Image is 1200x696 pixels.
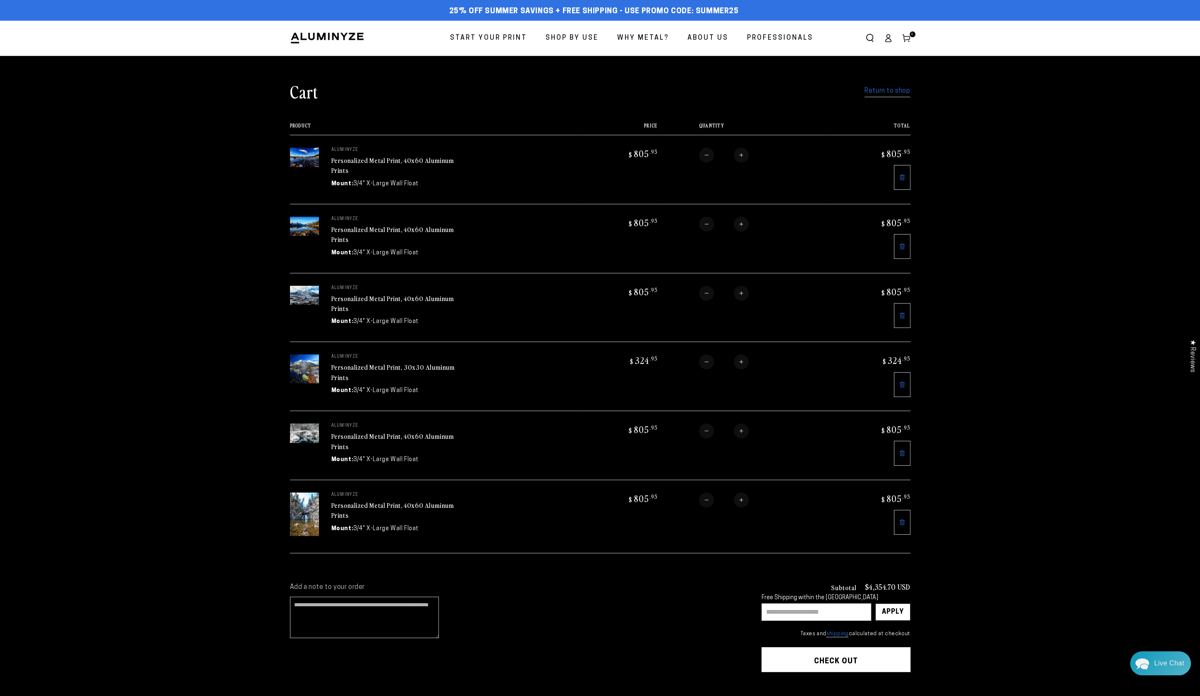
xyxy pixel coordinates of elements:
[331,294,454,313] a: Personalized Metal Print, 40x60 Aluminum Prints
[649,355,658,362] sup: .95
[649,286,658,293] sup: .95
[902,286,910,293] sup: .95
[290,217,319,236] img: 40"x60" Rectangle White Matte Aluminyzed Photo
[331,423,455,428] p: aluminyze
[1130,651,1191,675] div: Chat widget toggle
[865,583,910,591] p: $4,354.70 USD
[894,510,910,535] a: Remove 40"x60" Rectangle White Matte Aluminyzed Photo
[628,217,658,228] bdi: 805
[830,123,910,135] th: Total
[353,524,419,533] dd: 3/4" X-Large Wall Float
[331,217,455,222] p: aluminyze
[331,386,354,395] dt: Mount:
[911,31,914,37] span: 6
[290,354,319,383] img: 30"x30" Square White Matte Aluminyzed Photo
[902,217,910,224] sup: .95
[331,148,455,153] p: aluminyze
[881,151,885,159] span: $
[629,289,632,297] span: $
[831,584,857,591] h3: Subtotal
[331,431,454,451] a: Personalized Metal Print, 40x60 Aluminum Prints
[881,495,885,504] span: $
[95,12,116,34] img: Helga
[762,647,910,672] button: Check out
[741,27,819,49] a: Professionals
[714,286,734,301] input: Quantity for Personalized Metal Print, 40x60 Aluminum Prints
[353,249,419,257] dd: 3/4" X-Large Wall Float
[894,441,910,466] a: Remove 40"x60" Rectangle White Matte Aluminyzed Photo
[649,424,658,431] sup: .95
[880,423,910,435] bdi: 805
[546,32,599,44] span: Shop By Use
[629,426,632,435] span: $
[881,354,910,366] bdi: 324
[747,32,813,44] span: Professionals
[577,123,658,135] th: Price
[880,217,910,228] bdi: 805
[89,235,112,242] span: Re:amaze
[539,27,605,49] a: Shop By Use
[331,362,455,382] a: Personalized Metal Print, 30x30 Aluminum Prints
[629,354,658,366] bdi: 324
[60,12,81,34] img: John
[658,123,830,135] th: Quantity
[881,289,885,297] span: $
[331,155,454,175] a: Personalized Metal Print, 40x60 Aluminum Prints
[882,604,904,620] div: Apply
[290,583,745,592] label: Add a note to your order
[331,317,354,326] dt: Mount:
[290,423,319,443] img: 40"x60" Rectangle White Matte Aluminyzed Photo
[353,455,419,464] dd: 3/4" X-Large Wall Float
[331,354,455,359] p: aluminyze
[331,249,354,257] dt: Mount:
[331,500,454,520] a: Personalized Metal Print, 40x60 Aluminum Prints
[880,148,910,159] bdi: 805
[894,303,910,328] a: Remove 40"x60" Rectangle White Matte Aluminyzed Photo
[881,220,885,228] span: $
[331,286,455,291] p: aluminyze
[630,357,634,366] span: $
[62,41,114,48] span: Away until [DATE]
[714,423,734,438] input: Quantity for Personalized Metal Print, 40x60 Aluminum Prints
[894,234,910,259] a: Remove 40"x60" Rectangle White Matte Aluminyzed Photo
[331,493,455,497] p: aluminyze
[290,81,318,102] h1: Cart
[1184,333,1200,379] div: Click to open Judge.me floating reviews tab
[649,148,658,155] sup: .95
[290,32,364,44] img: Aluminyze
[902,493,910,500] sup: .95
[762,630,910,638] small: Taxes and calculated at checkout
[762,595,910,602] div: Free Shipping within the [GEOGRAPHIC_DATA]
[687,32,728,44] span: About Us
[649,217,658,224] sup: .95
[861,29,879,47] summary: Search our site
[331,179,354,188] dt: Mount:
[629,151,632,159] span: $
[331,225,454,244] a: Personalized Metal Print, 40x60 Aluminum Prints
[714,217,734,232] input: Quantity for Personalized Metal Print, 40x60 Aluminum Prints
[628,493,658,504] bdi: 805
[628,423,658,435] bdi: 805
[881,426,885,435] span: $
[902,424,910,431] sup: .95
[290,148,319,167] img: 40"x60" Rectangle White Matte Aluminyzed Photo
[681,27,735,49] a: About Us
[894,165,910,190] a: Remove 40"x60" Rectangle White Matte Aluminyzed Photo
[617,32,669,44] span: Why Metal?
[611,27,675,49] a: Why Metal?
[865,85,910,97] a: Return to shop
[353,317,419,326] dd: 3/4" X-Large Wall Float
[331,455,354,464] dt: Mount:
[894,372,910,397] a: Remove 30"x30" Square White Matte Aluminyzed Photo
[649,493,658,500] sup: .95
[628,286,658,297] bdi: 805
[883,357,886,366] span: $
[880,493,910,504] bdi: 805
[826,631,848,637] a: shipping
[353,386,419,395] dd: 3/4" X-Large Wall Float
[353,179,419,188] dd: 3/4" X-Large Wall Float
[629,495,632,504] span: $
[1154,651,1184,675] div: Contact Us Directly
[444,27,533,49] a: Start Your Print
[331,524,354,533] dt: Mount:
